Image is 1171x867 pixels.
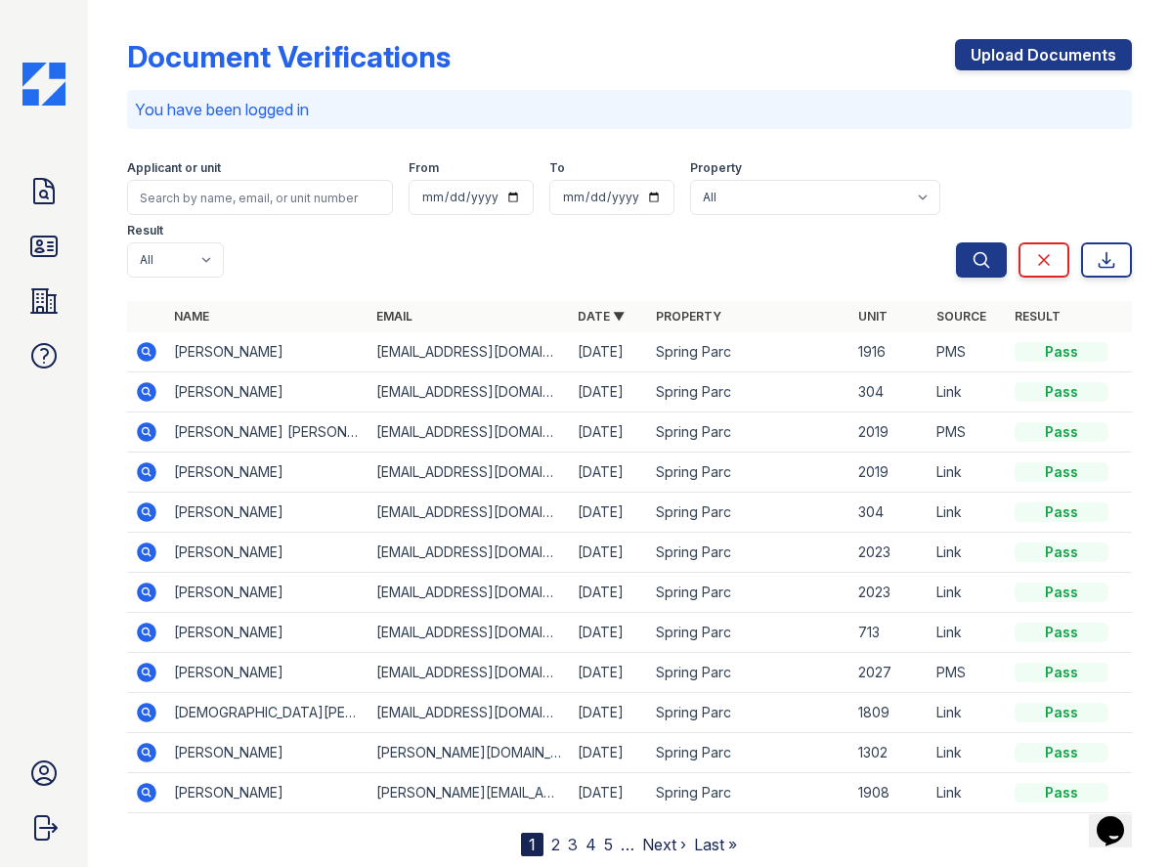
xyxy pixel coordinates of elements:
[369,453,571,493] td: [EMAIL_ADDRESS][DOMAIN_NAME]
[929,613,1007,653] td: Link
[648,493,850,533] td: Spring Parc
[570,773,648,813] td: [DATE]
[1015,743,1108,762] div: Pass
[1015,342,1108,362] div: Pass
[521,833,543,856] div: 1
[656,309,721,324] a: Property
[648,693,850,733] td: Spring Parc
[850,372,929,412] td: 304
[369,693,571,733] td: [EMAIL_ADDRESS][DOMAIN_NAME]
[850,733,929,773] td: 1302
[929,412,1007,453] td: PMS
[1015,623,1108,642] div: Pass
[570,533,648,573] td: [DATE]
[850,653,929,693] td: 2027
[369,493,571,533] td: [EMAIL_ADDRESS][DOMAIN_NAME]
[166,733,369,773] td: [PERSON_NAME]
[369,533,571,573] td: [EMAIL_ADDRESS][DOMAIN_NAME]
[369,733,571,773] td: [PERSON_NAME][DOMAIN_NAME][EMAIL_ADDRESS][DOMAIN_NAME]
[648,453,850,493] td: Spring Parc
[1015,502,1108,522] div: Pass
[621,833,634,856] span: …
[127,223,163,238] label: Result
[648,613,850,653] td: Spring Parc
[929,533,1007,573] td: Link
[648,332,850,372] td: Spring Parc
[570,412,648,453] td: [DATE]
[1015,663,1108,682] div: Pass
[850,693,929,733] td: 1809
[1015,422,1108,442] div: Pass
[648,733,850,773] td: Spring Parc
[166,412,369,453] td: [PERSON_NAME] [PERSON_NAME]
[929,372,1007,412] td: Link
[127,39,451,74] div: Document Verifications
[929,733,1007,773] td: Link
[850,412,929,453] td: 2019
[166,573,369,613] td: [PERSON_NAME]
[166,613,369,653] td: [PERSON_NAME]
[1015,542,1108,562] div: Pass
[166,773,369,813] td: [PERSON_NAME]
[568,835,578,854] a: 3
[850,773,929,813] td: 1908
[929,332,1007,372] td: PMS
[570,733,648,773] td: [DATE]
[850,453,929,493] td: 2019
[1015,382,1108,402] div: Pass
[369,412,571,453] td: [EMAIL_ADDRESS][DOMAIN_NAME]
[585,835,596,854] a: 4
[127,160,221,176] label: Applicant or unit
[1015,783,1108,802] div: Pass
[135,98,1124,121] p: You have been logged in
[570,573,648,613] td: [DATE]
[570,493,648,533] td: [DATE]
[166,372,369,412] td: [PERSON_NAME]
[929,653,1007,693] td: PMS
[858,309,888,324] a: Unit
[369,573,571,613] td: [EMAIL_ADDRESS][DOMAIN_NAME]
[22,63,65,106] img: CE_Icon_Blue-c292c112584629df590d857e76928e9f676e5b41ef8f769ba2f05ee15b207248.png
[936,309,986,324] a: Source
[929,453,1007,493] td: Link
[648,372,850,412] td: Spring Parc
[166,453,369,493] td: [PERSON_NAME]
[850,533,929,573] td: 2023
[648,653,850,693] td: Spring Parc
[694,835,737,854] a: Last »
[690,160,742,176] label: Property
[648,533,850,573] td: Spring Parc
[850,573,929,613] td: 2023
[174,309,209,324] a: Name
[376,309,412,324] a: Email
[929,493,1007,533] td: Link
[850,493,929,533] td: 304
[1015,462,1108,482] div: Pass
[1015,583,1108,602] div: Pass
[604,835,613,854] a: 5
[929,693,1007,733] td: Link
[570,653,648,693] td: [DATE]
[166,493,369,533] td: [PERSON_NAME]
[551,835,560,854] a: 2
[166,332,369,372] td: [PERSON_NAME]
[648,412,850,453] td: Spring Parc
[369,332,571,372] td: [EMAIL_ADDRESS][DOMAIN_NAME]
[369,613,571,653] td: [EMAIL_ADDRESS][DOMAIN_NAME]
[409,160,439,176] label: From
[929,573,1007,613] td: Link
[570,693,648,733] td: [DATE]
[642,835,686,854] a: Next ›
[850,613,929,653] td: 713
[1015,309,1061,324] a: Result
[570,372,648,412] td: [DATE]
[369,653,571,693] td: [EMAIL_ADDRESS][DOMAIN_NAME]
[166,693,369,733] td: [DEMOGRAPHIC_DATA][PERSON_NAME]
[648,773,850,813] td: Spring Parc
[578,309,625,324] a: Date ▼
[570,453,648,493] td: [DATE]
[1015,703,1108,722] div: Pass
[955,39,1132,70] a: Upload Documents
[127,180,393,215] input: Search by name, email, or unit number
[570,613,648,653] td: [DATE]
